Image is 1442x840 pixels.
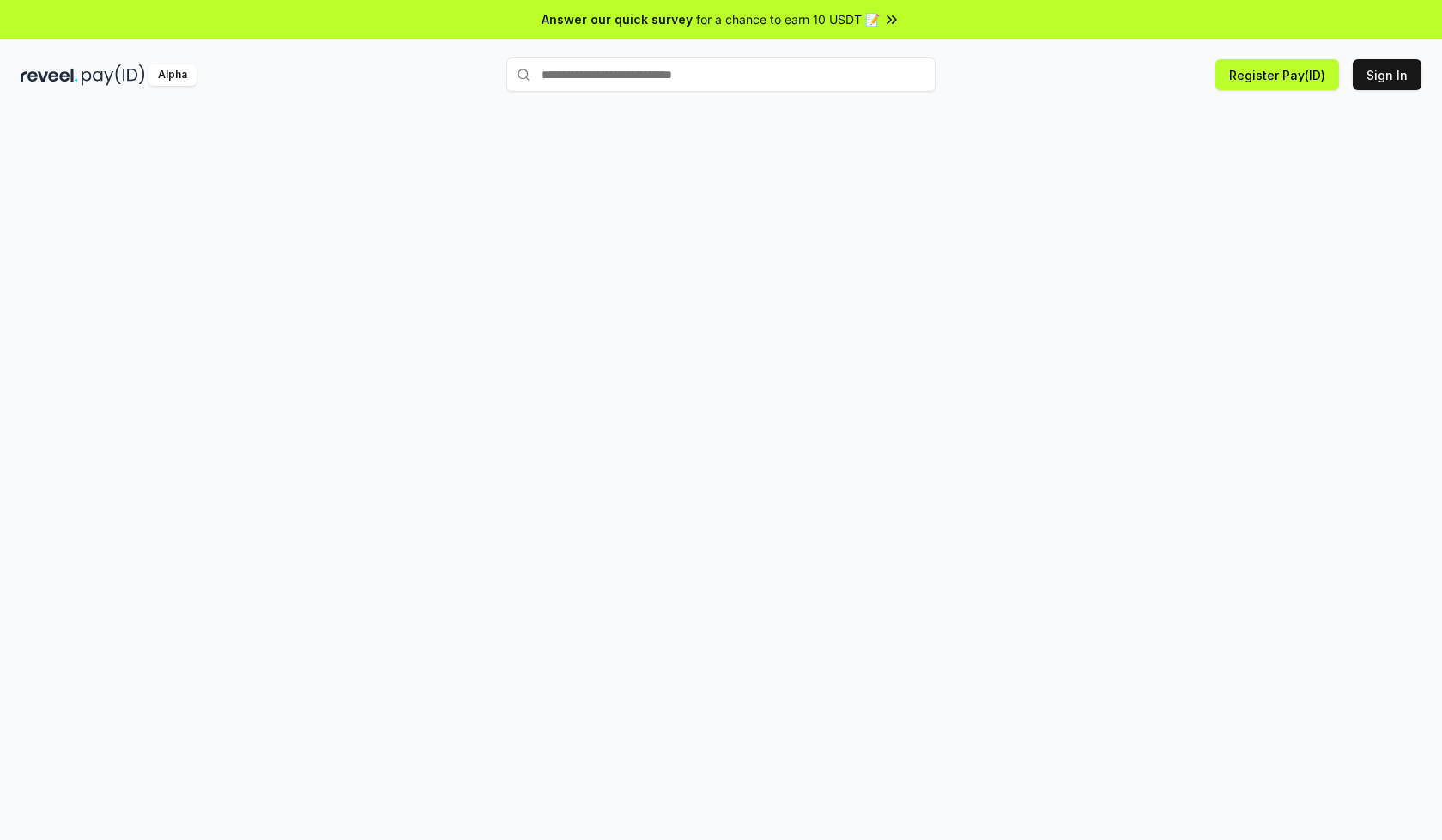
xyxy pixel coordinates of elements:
[148,64,197,86] div: Alpha
[82,64,145,86] img: pay_id
[696,10,880,28] span: for a chance to earn 10 USDT 📝
[542,10,693,28] span: Answer our quick survey
[21,64,78,86] img: reveel_dark
[1353,59,1421,90] button: Sign In
[1215,59,1339,90] button: Register Pay(ID)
